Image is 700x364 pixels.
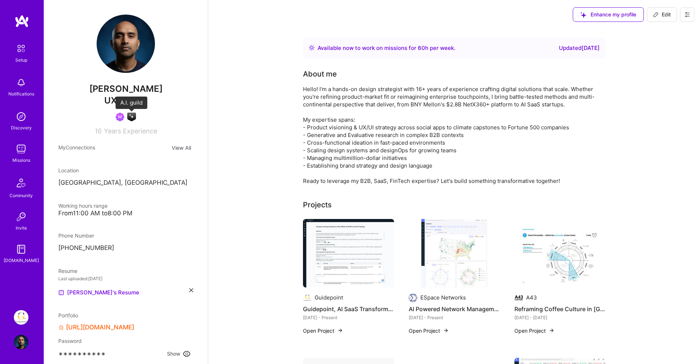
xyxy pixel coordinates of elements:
[315,294,343,301] div: Guidepoint
[14,142,28,156] img: teamwork
[409,327,449,334] button: Open Project
[409,293,417,302] img: Company logo
[309,45,315,51] img: Availability
[418,44,425,51] span: 60
[12,335,30,349] a: User Avatar
[580,11,636,18] span: Enhance my profile
[549,328,555,333] img: arrow-right
[647,7,677,22] button: Edit
[4,257,39,264] div: [DOMAIN_NAME]
[104,95,148,106] span: UX Expert
[14,335,28,349] img: User Avatar
[58,232,94,239] span: Phone Number
[170,144,193,152] button: View All
[14,310,28,325] img: Guidepoint: Client Platform
[526,294,537,301] div: A43
[97,15,155,73] img: User Avatar
[189,288,193,292] i: icon Close
[443,328,449,333] img: arrow-right
[8,90,34,98] div: Notifications
[409,219,500,287] img: AI Powered Network Management
[58,210,193,217] div: From 11:00 AM to 8:00 PM
[58,275,193,282] div: Last uploaded: [DATE]
[514,219,606,287] img: Reframing Coffee Culture in Sweden
[116,113,124,121] img: Been on Mission
[303,85,595,185] div: Hello! I'm a hands-on design strategist with 16+ years of experience crafting digital solutions t...
[58,83,193,94] span: [PERSON_NAME]
[303,314,394,321] div: [DATE] - Present
[58,312,78,318] span: Portfolio
[12,174,30,192] img: Community
[13,41,29,56] img: setup
[58,337,193,345] div: Password
[16,224,27,232] div: Invite
[514,304,606,314] h4: Reframing Coffee Culture in [GEOGRAPHIC_DATA]
[58,268,77,274] span: Resume
[9,192,33,199] div: Community
[318,44,455,52] div: Available now to work on missions for h per week .
[514,293,523,302] img: Company logo
[12,156,30,164] div: Missions
[11,124,32,132] div: Discovery
[303,199,332,210] div: Projects
[409,314,500,321] div: [DATE] - Present
[573,7,644,22] button: Enhance my profile
[15,56,27,64] div: Setup
[58,290,64,295] img: Resume
[58,179,193,187] p: [GEOGRAPHIC_DATA], [GEOGRAPHIC_DATA]
[14,242,28,257] img: guide book
[514,314,606,321] div: [DATE] - [DATE]
[58,203,108,209] span: Working hours range
[14,210,28,224] img: Invite
[559,44,600,52] div: Updated [DATE]
[303,69,337,79] div: About me
[104,127,157,135] span: Years Experience
[14,75,28,90] img: bell
[58,244,193,253] p: [PHONE_NUMBER]
[127,113,136,121] img: A.I. guild
[58,144,95,152] span: My Connections
[409,304,500,314] h4: AI Powered Network Management
[15,15,29,28] img: logo
[12,310,30,325] a: Guidepoint: Client Platform
[337,328,343,333] img: arrow-right
[58,288,139,297] a: [PERSON_NAME]'s Resume
[303,304,394,314] h4: Guidepoint, AI SaaS Transformation
[58,167,193,174] div: Location
[66,324,134,331] a: [URL][DOMAIN_NAME]
[165,349,193,359] button: Show
[14,109,28,124] img: discovery
[58,350,106,357] span: ∗∗∗∗∗∗∗∗∗∗
[580,12,586,18] i: icon SuggestedTeams
[303,327,343,334] button: Open Project
[303,293,312,302] img: Company logo
[95,127,102,135] span: 16
[303,219,394,287] img: Guidepoint, AI SaaS Transformation
[653,11,671,18] span: Edit
[514,327,555,334] button: Open Project
[420,294,466,301] div: ESpace Networks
